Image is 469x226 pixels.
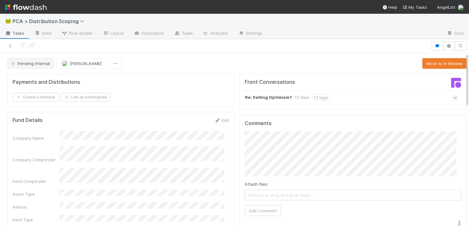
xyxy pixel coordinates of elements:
[13,79,80,85] h5: Payments and Distributions
[245,181,268,187] label: Attach files:
[245,94,292,101] strong: Re: Selling Optimism?
[442,29,469,39] a: Docs
[13,157,60,163] div: Company Comptroller
[13,217,60,223] div: Fund Type
[245,190,461,200] span: Choose or drag and drop file(s)
[13,117,43,123] h5: Fund Details
[13,178,60,184] div: Fund Comptroller
[402,4,427,10] a: My Tasks
[245,205,281,216] button: Add Comment
[13,18,87,24] span: PCA > Distribution Scoping
[7,58,54,69] button: Pending Internal
[13,204,60,210] div: Advisor
[169,29,198,39] a: Team
[312,94,330,101] div: 13 tags
[245,120,461,127] h5: Comments
[13,135,60,141] div: Company Name
[214,118,229,123] a: Edit
[294,94,310,101] div: 12 days
[422,58,466,69] button: Move to In Review
[382,4,397,10] div: Help
[129,29,169,39] a: Automation
[451,78,461,88] img: front-logo-b4b721b83371efbadf0a.svg
[198,29,233,39] a: Analytics
[10,61,50,66] span: Pending Internal
[62,60,68,67] img: avatar_ad9da010-433a-4b4a-a484-836c288de5e1.png
[56,29,98,39] a: Flow Builder
[233,29,268,39] a: Settings
[70,61,102,66] span: [PERSON_NAME]
[13,93,58,102] button: Create a newtask
[98,29,129,39] a: Layout
[29,29,56,39] a: Data
[458,4,464,11] img: avatar_e7d5656d-bda2-4d83-89d6-b6f9721f96bd.png
[61,30,93,36] span: Flow Builder
[437,5,455,10] span: AngelList
[61,93,110,102] button: Link an existingtask
[402,5,427,10] span: My Tasks
[5,18,11,24] span: 🐸
[13,191,60,197] div: Asset Type
[56,58,106,69] button: [PERSON_NAME]
[5,2,47,13] img: logo-inverted-e16ddd16eac7371096b0.svg
[245,79,348,85] h5: Front Conversations
[5,30,24,36] span: Tasks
